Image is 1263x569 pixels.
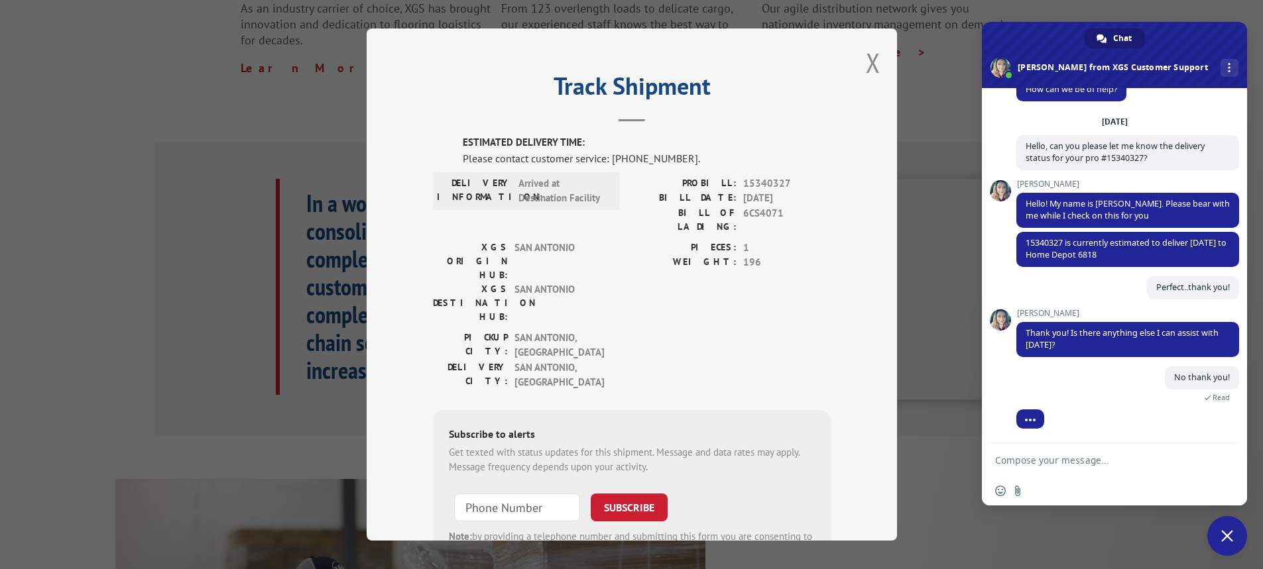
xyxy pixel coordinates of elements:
span: SAN ANTONIO [514,240,604,282]
span: Send a file [1012,486,1023,496]
span: No thank you! [1174,372,1230,383]
span: Thank you! Is there anything else I can assist with [DATE]? [1026,327,1219,350]
input: Phone Number [454,493,580,521]
span: [PERSON_NAME] [1016,309,1239,318]
label: XGS ORIGIN HUB: [433,240,508,282]
label: DELIVERY CITY: [433,360,508,390]
span: How can we be of help? [1026,83,1117,95]
span: Insert an emoji [995,486,1006,496]
label: WEIGHT: [632,255,737,270]
span: SAN ANTONIO , [GEOGRAPHIC_DATA] [514,331,604,360]
span: 15340327 [743,176,831,191]
label: BILL OF LADING: [632,206,737,234]
span: 1 [743,240,831,256]
div: More channels [1221,59,1238,77]
span: 15340327 is currently estimated to deliver [DATE] to Home Depot 6818 [1026,237,1227,260]
span: SAN ANTONIO , [GEOGRAPHIC_DATA] [514,360,604,390]
label: XGS DESTINATION HUB: [433,282,508,324]
span: [DATE] [743,191,831,206]
span: 196 [743,255,831,270]
strong: Note: [449,530,472,543]
span: Hello, can you please let me know the delivery status for your pro #15340327? [1026,140,1205,164]
div: Please contact customer service: [PHONE_NUMBER]. [463,150,831,166]
span: SAN ANTONIO [514,282,604,324]
span: Hello! My name is [PERSON_NAME]. Please bear with me while I check on this for you [1026,198,1230,221]
label: BILL DATE: [632,191,737,206]
span: Chat [1113,28,1132,48]
label: DELIVERY INFORMATION: [437,176,512,206]
span: 6CS4071 [743,206,831,234]
textarea: Compose your message... [995,454,1205,466]
div: [DATE] [1102,118,1128,126]
label: PROBILL: [632,176,737,191]
span: Perfect..thank you! [1156,282,1230,293]
span: [PERSON_NAME] [1016,180,1239,189]
div: Close chat [1207,516,1247,556]
h2: Track Shipment [433,77,831,102]
button: SUBSCRIBE [591,493,668,521]
div: Subscribe to alerts [449,426,815,445]
span: Arrived at Destination Facility [518,176,608,206]
div: Chat [1085,28,1145,48]
span: Read [1213,393,1230,402]
button: Close modal [866,45,880,80]
div: Get texted with status updates for this shipment. Message and data rates may apply. Message frequ... [449,445,815,475]
label: ESTIMATED DELIVERY TIME: [463,135,831,150]
label: PIECES: [632,240,737,256]
label: PICKUP CITY: [433,331,508,360]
